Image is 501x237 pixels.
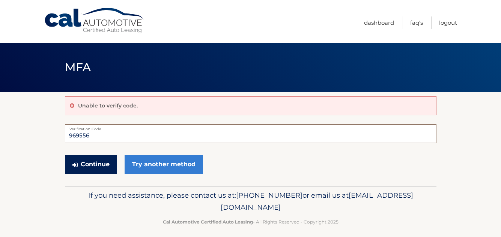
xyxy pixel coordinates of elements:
[125,155,203,174] a: Try another method
[65,124,436,143] input: Verification Code
[439,16,457,29] a: Logout
[221,191,413,212] span: [EMAIL_ADDRESS][DOMAIN_NAME]
[65,155,117,174] button: Continue
[65,124,436,130] label: Verification Code
[364,16,394,29] a: Dashboard
[65,60,91,74] span: MFA
[70,189,432,213] p: If you need assistance, please contact us at: or email us at
[236,191,302,200] span: [PHONE_NUMBER]
[44,7,145,34] a: Cal Automotive
[70,218,432,226] p: - All Rights Reserved - Copyright 2025
[78,102,138,109] p: Unable to verify code.
[410,16,423,29] a: FAQ's
[163,219,253,225] strong: Cal Automotive Certified Auto Leasing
